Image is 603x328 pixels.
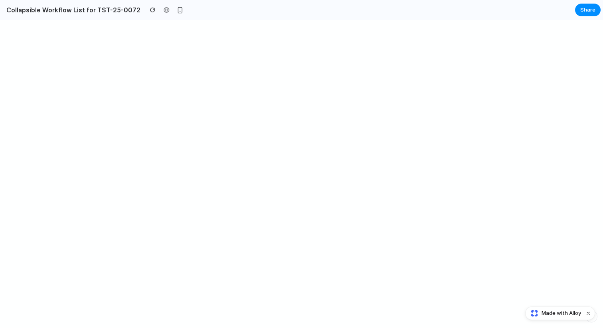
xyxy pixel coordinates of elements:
h2: Collapsible Workflow List for TST-25-0072 [3,5,140,15]
a: Made with Alloy [526,309,582,317]
span: Share [580,6,595,14]
button: Dismiss watermark [583,308,593,318]
button: Share [575,4,601,16]
span: Made with Alloy [542,309,581,317]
